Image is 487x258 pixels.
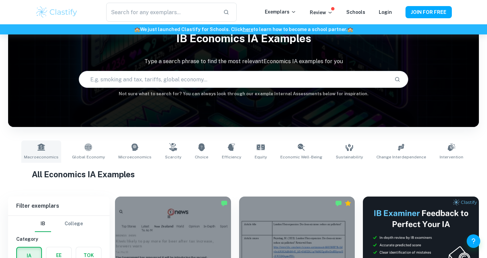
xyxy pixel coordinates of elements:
[35,216,83,232] div: Filter type choice
[35,216,51,232] button: IB
[165,154,181,160] span: Scarcity
[24,154,59,160] span: Macroeconomics
[106,3,218,22] input: Search for any exemplars...
[8,57,479,66] p: Type a search phrase to find the most relevant Economics IA examples for you
[379,9,392,15] a: Login
[32,168,456,180] h1: All Economics IA Examples
[467,234,480,248] button: Help and Feedback
[345,200,351,207] div: Premium
[347,27,353,32] span: 🏫
[335,200,342,207] img: Marked
[336,154,363,160] span: Sustainability
[265,8,296,16] p: Exemplars
[440,154,463,160] span: Intervention
[222,154,241,160] span: Efficiency
[8,197,110,215] h6: Filter exemplars
[16,235,101,243] h6: Category
[195,154,208,160] span: Choice
[346,9,365,15] a: Schools
[243,27,253,32] a: here
[310,9,333,16] p: Review
[255,154,267,160] span: Equity
[8,28,479,49] h1: IB Economics IA examples
[405,6,452,18] button: JOIN FOR FREE
[221,200,228,207] img: Marked
[65,216,83,232] button: College
[280,154,322,160] span: Economic Well-Being
[376,154,426,160] span: Change Interdependence
[118,154,152,160] span: Microeconomics
[79,70,389,89] input: E.g. smoking and tax, tariffs, global economy...
[35,5,78,19] img: Clastify logo
[8,91,479,97] h6: Not sure what to search for? You can always look through our example Internal Assessments below f...
[134,27,140,32] span: 🏫
[72,154,105,160] span: Global Economy
[1,26,486,33] h6: We just launched Clastify for Schools. Click to learn how to become a school partner.
[392,74,403,85] button: Search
